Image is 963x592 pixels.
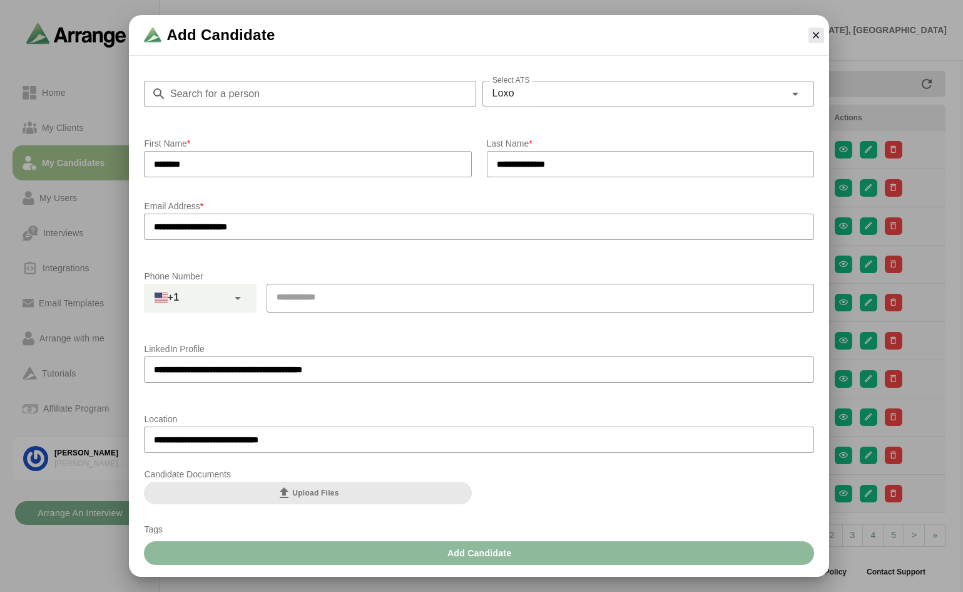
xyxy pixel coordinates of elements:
[144,136,471,151] p: First Name
[144,199,813,214] p: Email Address
[492,85,514,101] span: Loxo
[166,25,275,45] span: Add Candidate
[144,412,813,427] p: Location
[144,541,813,565] button: Add Candidate
[277,486,339,501] span: Upload Files
[144,482,471,504] button: Upload Files
[487,136,814,151] p: Last Name
[144,341,813,356] p: LinkedIn Profile
[144,269,813,284] p: Phone Number
[447,541,512,565] span: Add Candidate
[144,522,813,537] p: Tags
[144,467,471,482] p: Candidate Documents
